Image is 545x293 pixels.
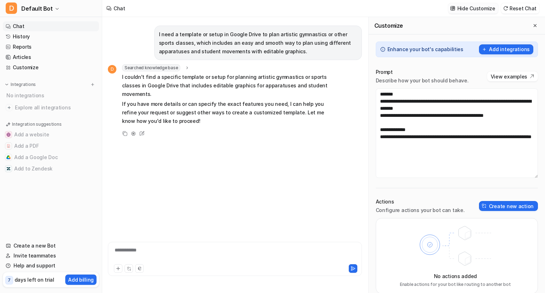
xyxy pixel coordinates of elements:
p: Describe how your bot should behave. [376,77,469,84]
a: Explore all integrations [3,103,99,113]
a: Customize [3,63,99,72]
button: Add to ZendeskAdd to Zendesk [3,163,99,174]
p: Prompt [376,69,469,76]
p: Add billing [68,276,94,283]
p: Enable actions for your bot like routing to another bot [400,281,511,288]
div: No integrations [4,89,99,101]
p: If you have more details or can specify the exact features you need, I can help you refine your r... [122,100,330,125]
p: Configure actions your bot can take. [376,207,465,214]
img: explore all integrations [6,104,13,111]
p: Actions [376,198,465,205]
button: Add billing [65,275,97,285]
p: I need a template or setup in Google Drive to plan artistic gymnastics or other sports classes, w... [159,30,357,56]
a: Create a new Bot [3,241,99,251]
a: Articles [3,52,99,62]
img: menu_add.svg [90,82,95,87]
p: No actions added [434,272,477,280]
p: Integrations [11,82,36,87]
p: Integration suggestions [12,121,61,127]
img: customize [450,6,455,11]
button: Create new action [479,201,538,211]
button: Hide Customize [448,3,498,13]
button: View examples [487,71,538,81]
span: Default Bot [21,4,53,13]
h2: Customize [374,22,403,29]
button: Reset Chat [501,3,539,13]
span: Searched knowledge base [122,64,180,71]
button: Add integrations [479,44,533,54]
a: Help and support [3,261,99,271]
p: 7 [8,277,11,283]
span: D [6,2,17,14]
button: Close flyout [531,21,539,30]
button: Integrations [3,81,38,88]
img: Add a website [6,132,11,137]
img: Add a Google Doc [6,155,11,159]
a: Chat [3,21,99,31]
img: expand menu [4,82,9,87]
button: Add a PDFAdd a PDF [3,140,99,152]
div: Chat [114,5,125,12]
img: Add to Zendesk [6,167,11,171]
p: Hide Customize [457,5,495,12]
button: Add a Google DocAdd a Google Doc [3,152,99,163]
button: Add a websiteAdd a website [3,129,99,140]
img: reset [503,6,508,11]
a: History [3,32,99,42]
p: days left on trial [15,276,54,283]
a: Reports [3,42,99,52]
span: Explore all integrations [15,102,96,113]
p: Enhance your bot's capabilities [387,46,463,53]
a: Invite teammates [3,251,99,261]
p: I couldn't find a specific template or setup for planning artistic gymnastics or sports classes i... [122,73,330,98]
span: D [108,65,116,74]
img: create-action-icon.svg [482,204,487,208]
img: Add a PDF [6,144,11,148]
